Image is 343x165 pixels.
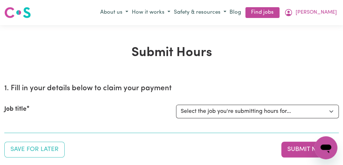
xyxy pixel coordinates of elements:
button: Safety & resources [172,7,228,19]
a: Careseekers logo [4,4,31,21]
button: My Account [282,6,339,19]
a: Find jobs [245,7,279,18]
button: Submit your job report [281,142,333,157]
iframe: Button to launch messaging window [314,136,337,159]
h1: Submit Hours [4,45,339,61]
a: Blog [228,7,242,18]
h2: 1. Fill in your details below to claim your payment [4,84,339,93]
span: [PERSON_NAME] [296,9,337,17]
button: About us [98,7,130,19]
button: How it works [130,7,172,19]
label: Job title [4,105,27,114]
button: Save your job report [4,142,65,157]
img: Careseekers logo [4,6,31,19]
